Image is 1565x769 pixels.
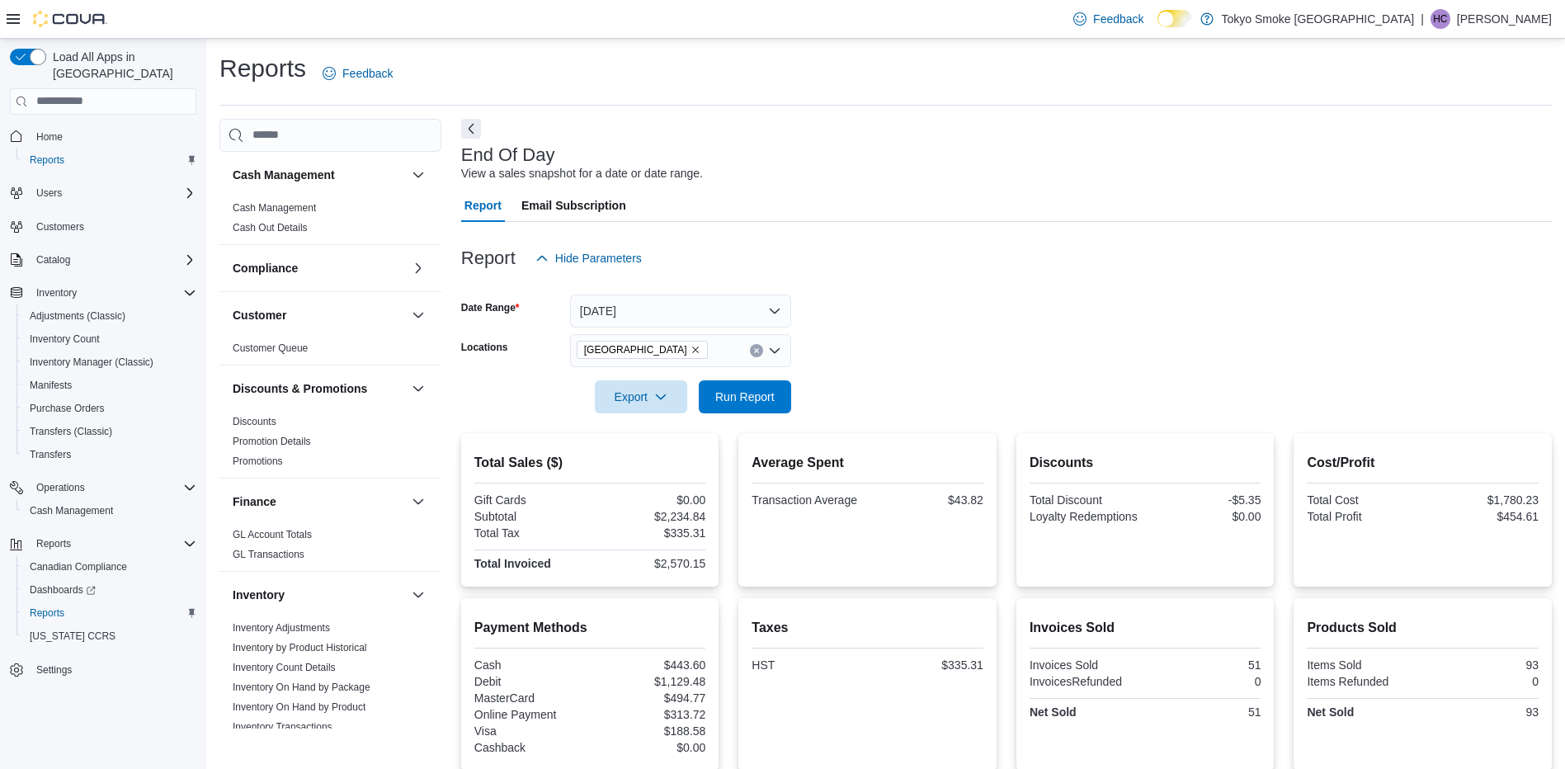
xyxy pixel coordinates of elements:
div: -$5.35 [1148,493,1261,507]
span: Inventory Count [30,333,100,346]
div: Total Tax [474,526,587,540]
button: Inventory [30,283,83,303]
a: Dashboards [23,580,102,600]
p: [PERSON_NAME] [1457,9,1552,29]
span: Manifests [30,379,72,392]
a: Inventory On Hand by Product [233,701,365,713]
h3: Discounts & Promotions [233,380,367,397]
div: Total Profit [1307,510,1419,523]
strong: Total Invoiced [474,557,551,570]
a: Settings [30,660,78,680]
a: Promotions [233,455,283,467]
button: Finance [408,492,428,512]
h2: Payment Methods [474,618,706,638]
span: GL Transactions [233,548,304,561]
div: Cash [474,658,587,672]
span: Washington CCRS [23,626,196,646]
span: Purchase Orders [23,399,196,418]
button: Compliance [233,260,405,276]
span: Customers [30,216,196,237]
span: Promotions [233,455,283,468]
div: Visa [474,724,587,738]
button: Hide Parameters [529,242,648,275]
span: Email Subscription [521,189,626,222]
span: Feedback [1093,11,1143,27]
div: 0 [1148,675,1261,688]
div: Subtotal [474,510,587,523]
h3: Report [461,248,516,268]
span: Cash Management [30,504,113,517]
div: $0.00 [593,493,705,507]
span: Transfers [23,445,196,465]
div: Online Payment [474,708,587,721]
div: Finance [219,525,441,571]
span: Load All Apps in [GEOGRAPHIC_DATA] [46,49,196,82]
div: HST [752,658,864,672]
span: Operations [30,478,196,498]
span: Settings [30,659,196,680]
span: Export [605,380,677,413]
button: Settings [3,658,203,682]
div: Cashback [474,741,587,754]
div: InvoicesRefunded [1030,675,1142,688]
button: Reports [16,149,203,172]
span: Inventory [36,286,77,300]
span: [US_STATE] CCRS [30,630,115,643]
a: Reports [23,603,71,623]
nav: Complex example [10,118,196,725]
span: Report [464,189,502,222]
a: Inventory by Product Historical [233,642,367,653]
button: Customer [233,307,405,323]
button: Compliance [408,258,428,278]
div: Discounts & Promotions [219,412,441,478]
span: Inventory Manager (Classic) [23,352,196,372]
button: Run Report [699,380,791,413]
div: Customer [219,338,441,365]
button: Catalog [30,250,77,270]
h2: Total Sales ($) [474,453,706,473]
div: 0 [1426,675,1539,688]
button: Inventory Manager (Classic) [16,351,203,374]
div: Heather Chafe [1431,9,1450,29]
button: Next [461,119,481,139]
span: Customer Queue [233,342,308,355]
span: Operations [36,481,85,494]
button: Users [30,183,68,203]
a: Customer Queue [233,342,308,354]
span: Reports [30,606,64,620]
h3: Compliance [233,260,298,276]
div: $2,234.84 [593,510,705,523]
h3: End Of Day [461,145,555,165]
span: Adjustments (Classic) [30,309,125,323]
button: Discounts & Promotions [233,380,405,397]
h2: Average Spent [752,453,983,473]
div: Loyalty Redemptions [1030,510,1142,523]
a: GL Account Totals [233,529,312,540]
span: Canadian Compliance [30,560,127,573]
a: Dashboards [16,578,203,602]
input: Dark Mode [1157,10,1192,27]
div: Total Cost [1307,493,1419,507]
div: $335.31 [593,526,705,540]
span: Customers [36,220,84,234]
h2: Taxes [752,618,983,638]
span: Catalog [36,253,70,267]
span: Inventory On Hand by Package [233,681,370,694]
span: Reports [30,534,196,554]
span: Reports [23,603,196,623]
label: Date Range [461,301,520,314]
div: 51 [1148,705,1261,719]
span: Canadian Compliance [23,557,196,577]
span: Inventory [30,283,196,303]
span: Reports [23,150,196,170]
div: $1,129.48 [593,675,705,688]
span: Reports [36,537,71,550]
span: Manifests [23,375,196,395]
a: Reports [23,150,71,170]
a: Manifests [23,375,78,395]
h2: Cost/Profit [1307,453,1539,473]
div: $454.61 [1426,510,1539,523]
span: Settings [36,663,72,677]
div: $188.58 [593,724,705,738]
span: Dashboards [30,583,96,597]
